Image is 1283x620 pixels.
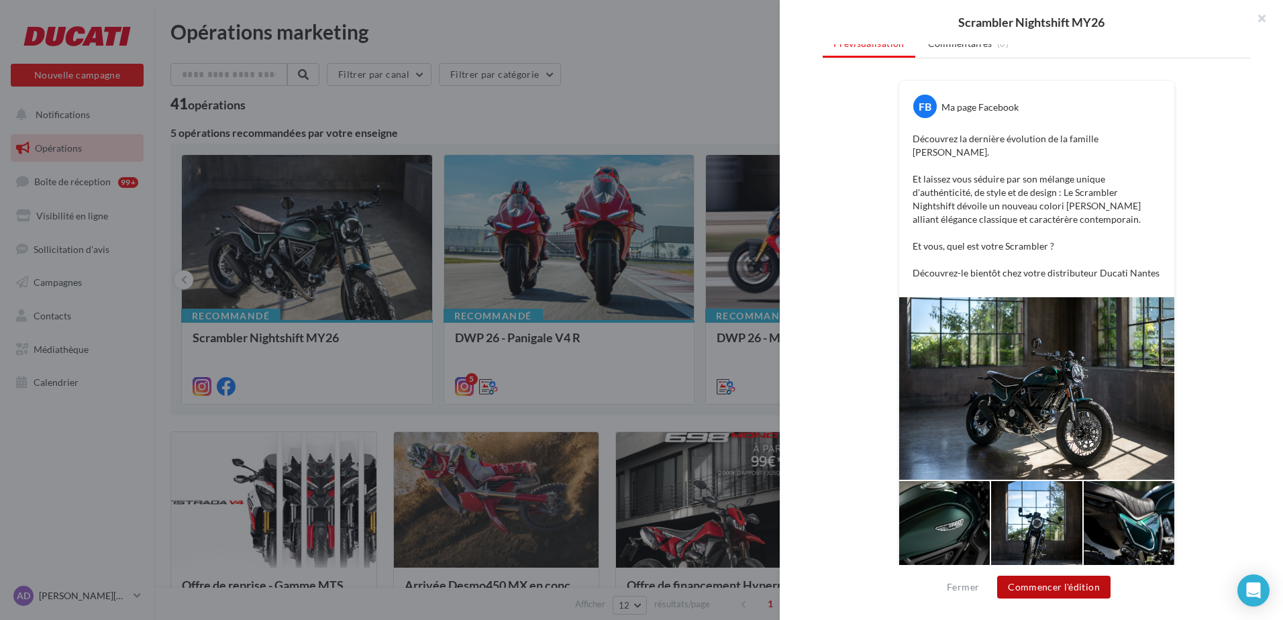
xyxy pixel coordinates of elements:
div: Scrambler Nightshift MY26 [801,16,1262,28]
div: Ma page Facebook [941,101,1019,114]
button: Fermer [941,579,984,595]
p: Découvrez la dernière évolution de la famille [PERSON_NAME]. Et laissez vous séduire par son méla... [913,132,1161,280]
button: Commencer l'édition [997,576,1111,599]
div: FB [913,95,937,118]
div: Open Intercom Messenger [1237,574,1270,607]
